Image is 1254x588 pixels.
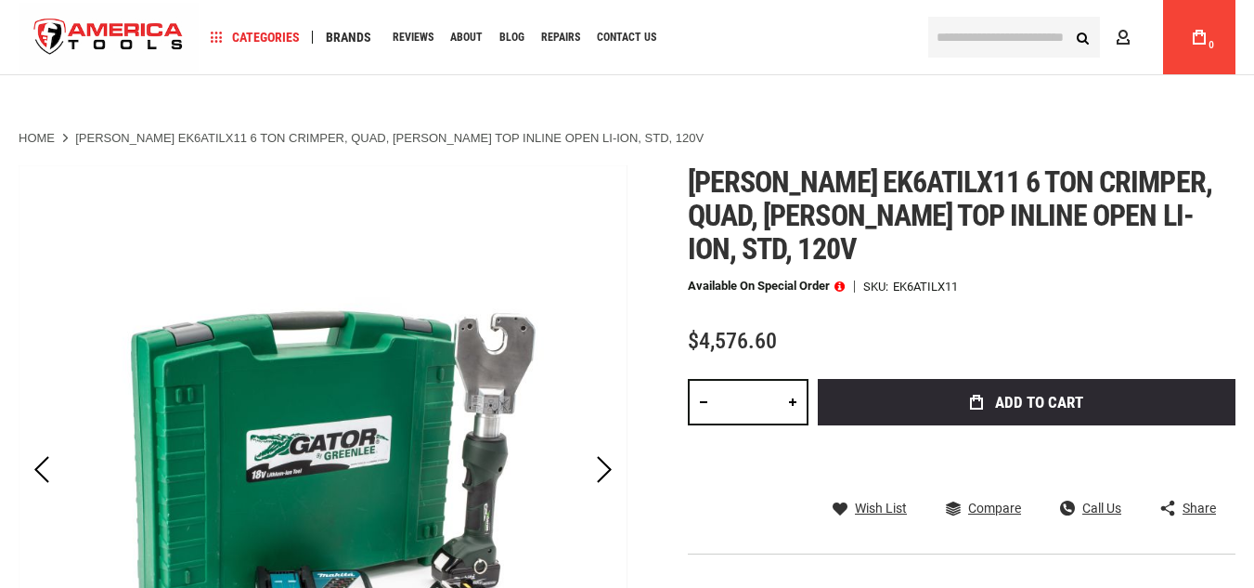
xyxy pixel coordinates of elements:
a: Blog [491,25,533,50]
span: Wish List [855,502,907,515]
strong: [PERSON_NAME] EK6ATILX11 6 TON CRIMPER, QUAD, [PERSON_NAME] TOP INLINE OPEN LI-ION, STD, 120V [75,131,704,145]
a: Categories [202,25,308,50]
span: Share [1183,502,1216,515]
a: Repairs [533,25,588,50]
a: Reviews [384,25,442,50]
span: 0 [1209,40,1214,50]
a: Call Us [1060,500,1121,516]
a: About [442,25,491,50]
a: Compare [946,500,1021,516]
a: Contact Us [588,25,665,50]
span: Repairs [541,32,580,43]
span: Contact Us [597,32,656,43]
a: Wish List [833,500,907,516]
p: Available on Special Order [688,280,845,293]
span: Compare [968,502,1021,515]
button: Search [1065,20,1100,55]
span: About [450,32,483,43]
span: Categories [211,31,300,44]
a: Home [19,130,55,147]
span: Brands [326,31,371,44]
div: EK6ATILX11 [893,281,958,293]
span: Add to Cart [995,395,1083,411]
span: [PERSON_NAME] ek6atilx11 6 ton crimper, quad, [PERSON_NAME] top inline open li-ion, std, 120v [688,164,1212,267]
a: store logo [19,3,199,72]
span: Blog [499,32,524,43]
img: America Tools [19,3,199,72]
span: Reviews [393,32,433,43]
span: Call Us [1082,502,1121,515]
a: Brands [317,25,380,50]
button: Add to Cart [818,379,1235,425]
span: $4,576.60 [688,328,777,354]
strong: SKU [863,281,893,293]
iframe: Secure express checkout frame [814,431,1239,485]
